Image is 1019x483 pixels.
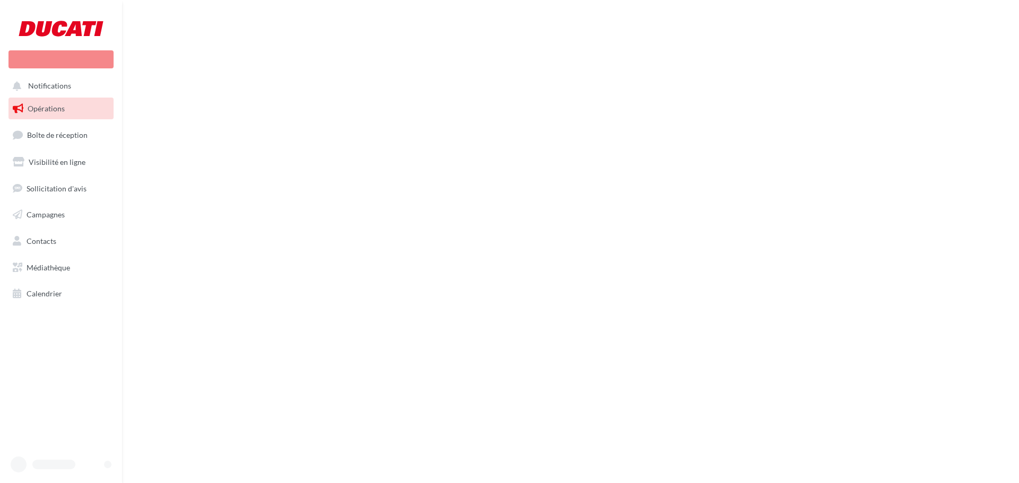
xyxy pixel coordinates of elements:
a: Opérations [6,98,116,120]
a: Boîte de réception [6,124,116,146]
span: Médiathèque [27,263,70,272]
span: Sollicitation d'avis [27,183,87,192]
a: Calendrier [6,283,116,305]
a: Sollicitation d'avis [6,178,116,200]
span: Opérations [28,104,65,113]
a: Visibilité en ligne [6,151,116,173]
span: Boîte de réception [27,130,88,139]
a: Médiathèque [6,257,116,279]
a: Campagnes [6,204,116,226]
span: Calendrier [27,289,62,298]
span: Campagnes [27,210,65,219]
span: Notifications [28,82,71,91]
span: Visibilité en ligne [29,157,85,166]
span: Contacts [27,236,56,245]
a: Contacts [6,230,116,252]
div: Nouvelle campagne [8,50,114,68]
